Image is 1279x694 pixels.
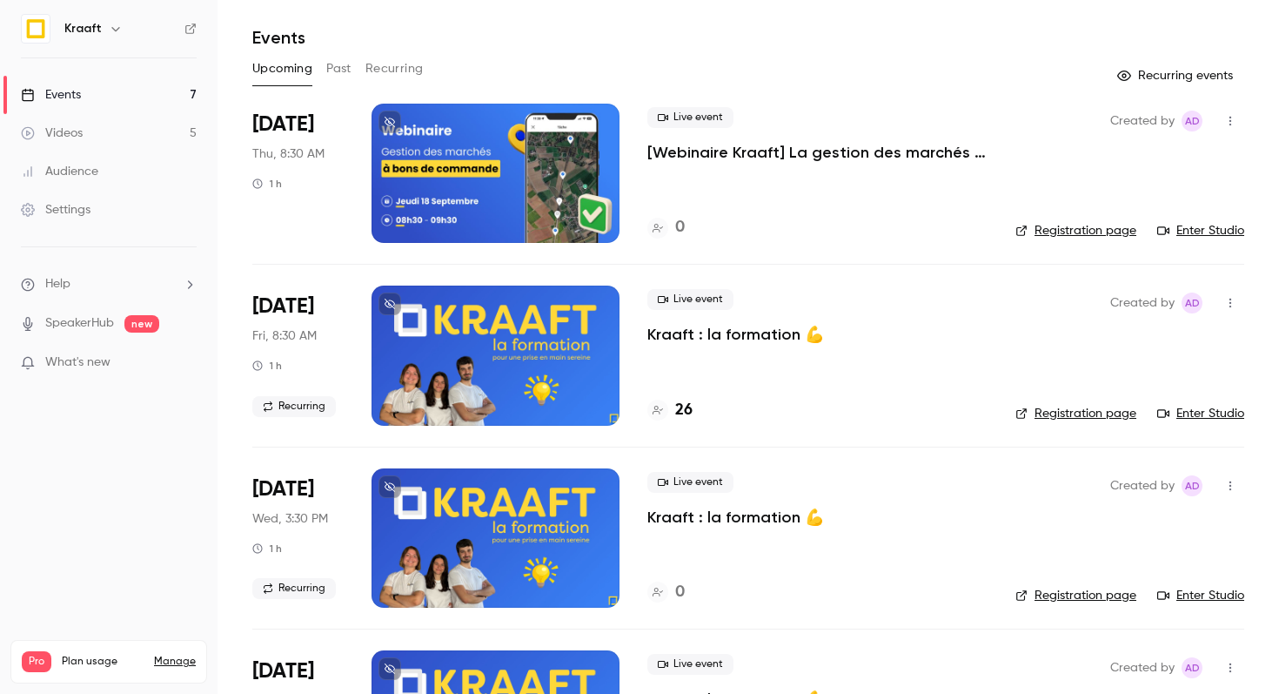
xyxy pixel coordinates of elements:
[1185,475,1200,496] span: Ad
[647,472,733,493] span: Live event
[1182,475,1202,496] span: Alice de Guyenro
[647,654,733,675] span: Live event
[45,354,110,372] span: What's new
[647,107,733,128] span: Live event
[675,399,693,422] h4: 26
[252,359,282,373] div: 1 h
[21,275,197,293] li: help-dropdown-opener
[124,315,159,333] span: new
[252,177,282,191] div: 1 h
[1015,222,1136,239] a: Registration page
[647,216,685,239] a: 0
[252,468,344,608] div: Oct 1 Wed, 3:30 PM (Europe/Paris)
[21,163,98,180] div: Audience
[1182,657,1202,678] span: Alice de Guyenro
[45,275,70,293] span: Help
[252,657,314,685] span: [DATE]
[647,399,693,422] a: 26
[647,289,733,310] span: Live event
[1182,293,1202,313] span: Alice de Guyenro
[1182,111,1202,131] span: Alice de Guyenro
[1157,587,1244,604] a: Enter Studio
[154,655,196,669] a: Manage
[22,15,50,43] img: Kraaft
[252,111,314,138] span: [DATE]
[1157,222,1244,239] a: Enter Studio
[252,104,344,243] div: Sep 18 Thu, 8:30 AM (Europe/Paris)
[1015,587,1136,604] a: Registration page
[252,145,325,163] span: Thu, 8:30 AM
[21,125,83,142] div: Videos
[22,651,51,672] span: Pro
[1185,657,1200,678] span: Ad
[1185,111,1200,131] span: Ad
[1015,405,1136,422] a: Registration page
[252,286,344,425] div: Sep 19 Fri, 8:30 AM (Europe/Paris)
[252,327,317,345] span: Fri, 8:30 AM
[252,396,336,417] span: Recurring
[1110,111,1175,131] span: Created by
[647,142,988,163] a: [Webinaire Kraaft] La gestion des marchés à bon de commande et des petites interventions
[1109,62,1244,90] button: Recurring events
[675,581,685,604] h4: 0
[647,324,824,345] a: Kraaft : la formation 💪
[647,507,824,528] a: Kraaft : la formation 💪
[647,581,685,604] a: 0
[365,55,424,83] button: Recurring
[252,55,312,83] button: Upcoming
[62,655,144,669] span: Plan usage
[252,578,336,599] span: Recurring
[45,314,114,333] a: SpeakerHub
[326,55,352,83] button: Past
[21,201,90,219] div: Settings
[1110,475,1175,496] span: Created by
[252,510,328,528] span: Wed, 3:30 PM
[176,355,197,371] iframe: Noticeable Trigger
[21,86,81,104] div: Events
[252,542,282,556] div: 1 h
[252,27,305,48] h1: Events
[1110,657,1175,678] span: Created by
[1185,293,1200,313] span: Ad
[252,475,314,503] span: [DATE]
[1110,293,1175,313] span: Created by
[64,20,102,37] h6: Kraaft
[675,216,685,239] h4: 0
[252,293,314,320] span: [DATE]
[1157,405,1244,422] a: Enter Studio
